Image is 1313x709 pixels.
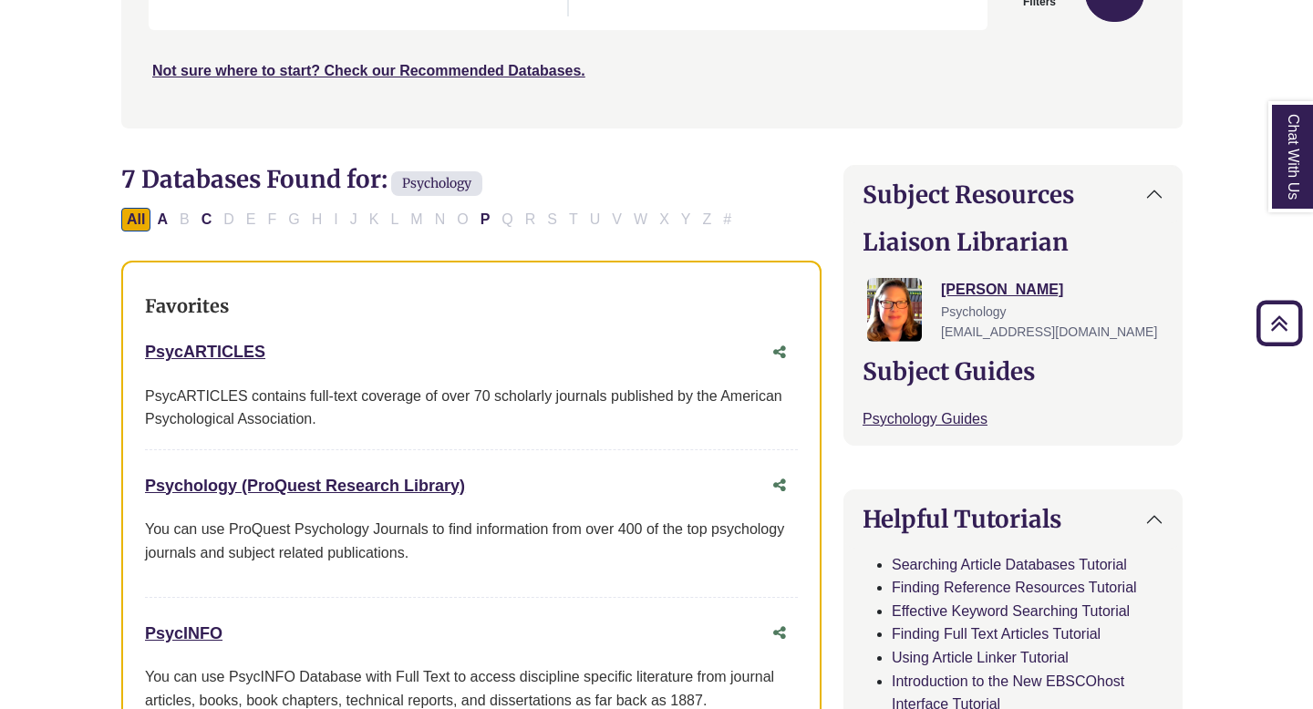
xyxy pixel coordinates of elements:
[145,343,265,361] a: PsycARTICLES
[761,335,798,370] button: Share this database
[151,208,173,231] button: Filter Results A
[1250,311,1308,335] a: Back to Top
[941,282,1063,297] a: [PERSON_NAME]
[761,616,798,651] button: Share this database
[941,304,1007,319] span: Psychology
[892,650,1069,665] a: Using Article Linker Tutorial
[863,357,1163,385] h2: Subject Guides
[892,580,1137,595] a: Finding Reference Resources Tutorial
[121,208,150,231] button: All
[892,626,1101,642] a: Finding Full Text Articles Tutorial
[121,211,739,226] div: Alpha-list to filter by first letter of database name
[391,171,482,196] span: Psychology
[121,164,388,194] span: 7 Databases Found for:
[145,624,222,642] a: PsycINFO
[844,166,1182,223] button: Subject Resources
[892,557,1127,572] a: Searching Article Databases Tutorial
[867,278,922,342] img: Jessica Moore
[863,228,1163,256] h2: Liaison Librarian
[145,385,798,431] div: PsycARTICLES contains full-text coverage of over 70 scholarly journals published by the American ...
[844,490,1182,548] button: Helpful Tutorials
[196,208,218,231] button: Filter Results C
[475,208,496,231] button: Filter Results P
[145,295,798,317] h3: Favorites
[941,324,1157,339] span: [EMAIL_ADDRESS][DOMAIN_NAME]
[892,603,1130,619] a: Effective Keyword Searching Tutorial
[145,477,465,495] a: Psychology (ProQuest Research Library)
[761,468,798,503] button: Share this database
[145,518,798,564] p: You can use ProQuest Psychology Journals to find information from over 400 of the top psychology ...
[152,63,585,78] a: Not sure where to start? Check our Recommended Databases.
[863,411,987,426] a: Psychology Guides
